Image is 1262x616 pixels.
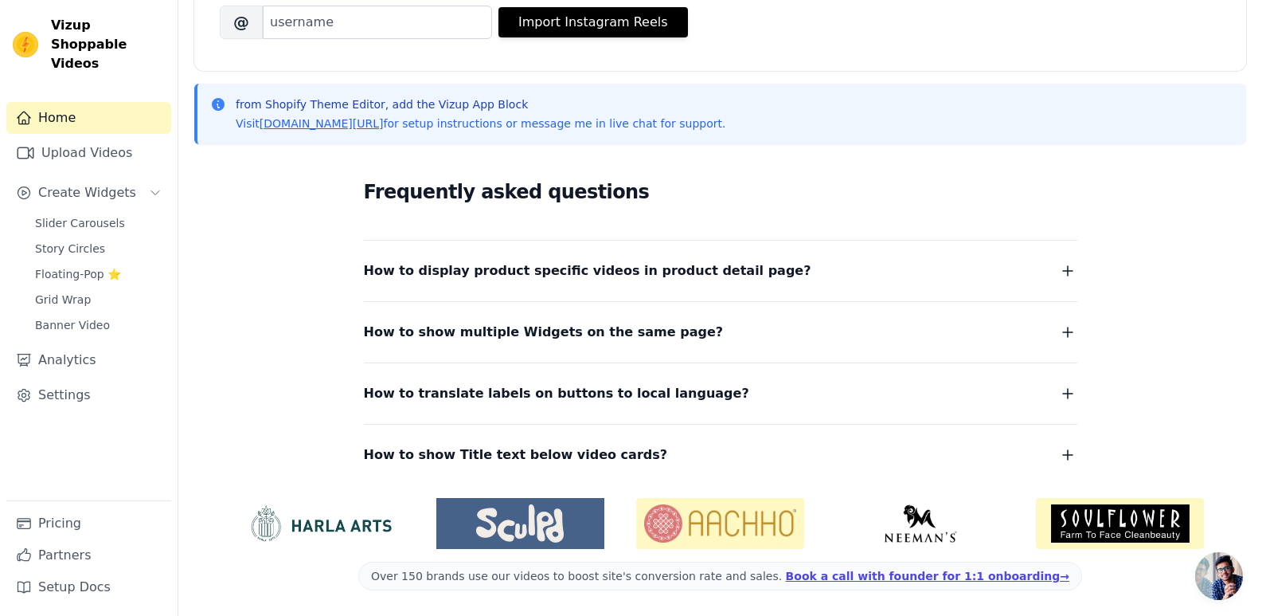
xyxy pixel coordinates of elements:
a: Story Circles [25,237,171,260]
a: Open chat [1195,552,1243,600]
span: Vizup Shoppable Videos [51,16,165,73]
a: Floating-Pop ⭐ [25,263,171,285]
h2: Frequently asked questions [364,176,1077,208]
input: username [263,6,492,39]
span: Story Circles [35,241,105,257]
a: Upload Videos [6,137,171,169]
span: @ [220,6,263,39]
a: Grid Wrap [25,288,171,311]
button: Create Widgets [6,177,171,209]
span: Grid Wrap [35,292,91,308]
img: Soulflower [1036,498,1204,549]
button: Import Instagram Reels [498,7,688,37]
a: Analytics [6,344,171,376]
span: Create Widgets [38,183,136,202]
a: [DOMAIN_NAME][URL] [260,117,384,130]
a: Partners [6,539,171,571]
span: How to show multiple Widgets on the same page? [364,321,724,343]
span: How to translate labels on buttons to local language? [364,383,749,405]
button: How to show Title text below video cards? [364,444,1077,466]
span: How to display product specific videos in product detail page? [364,260,811,282]
span: Floating-Pop ⭐ [35,266,121,282]
img: Sculpd US [436,504,604,543]
img: Vizup [13,32,38,57]
span: Banner Video [35,317,110,333]
button: How to display product specific videos in product detail page? [364,260,1077,282]
button: How to translate labels on buttons to local language? [364,383,1077,405]
img: Aachho [636,498,804,549]
img: HarlaArts [236,504,404,543]
a: Banner Video [25,314,171,336]
img: Neeman's [836,504,1004,543]
p: Visit for setup instructions or message me in live chat for support. [236,116,725,131]
a: Home [6,102,171,134]
button: How to show multiple Widgets on the same page? [364,321,1077,343]
a: Settings [6,379,171,411]
a: Setup Docs [6,571,171,603]
span: Slider Carousels [35,215,125,231]
a: Pricing [6,508,171,539]
p: from Shopify Theme Editor, add the Vizup App Block [236,96,725,112]
a: Book a call with founder for 1:1 onboarding [786,570,1069,583]
a: Slider Carousels [25,212,171,234]
span: How to show Title text below video cards? [364,444,668,466]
